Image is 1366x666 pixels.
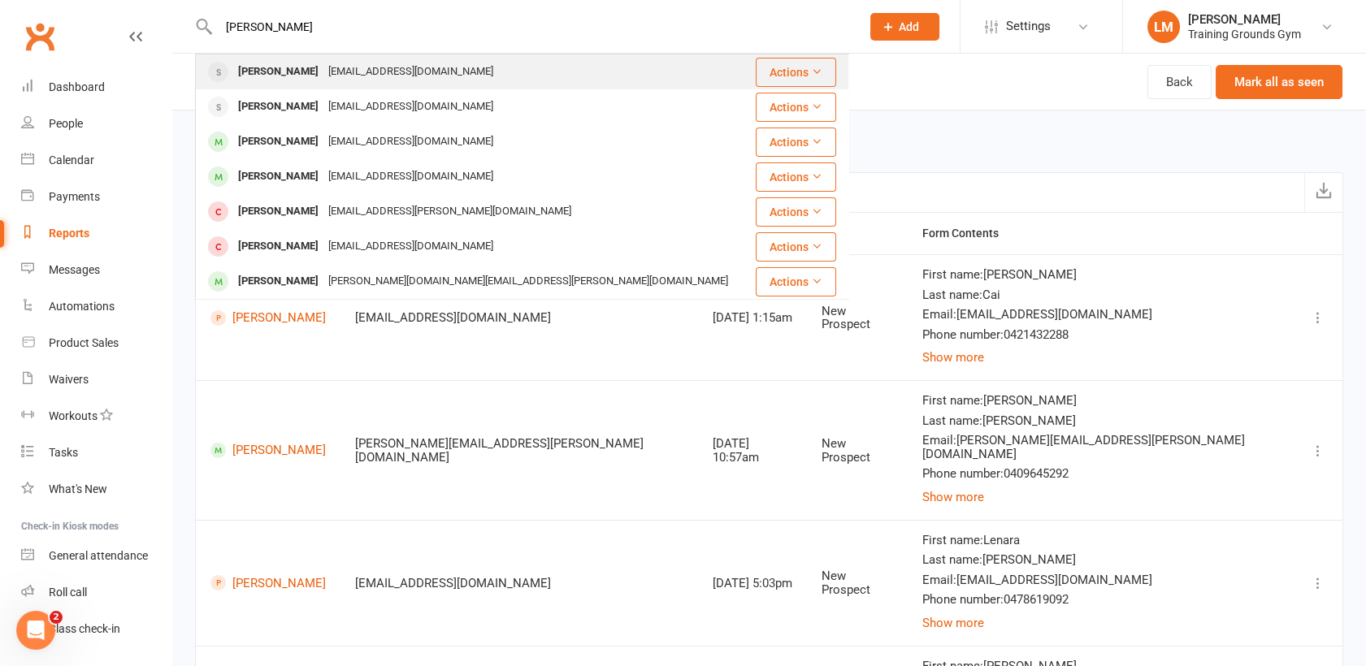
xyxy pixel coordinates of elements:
h1: Contact Us form submissions [172,54,428,110]
div: [EMAIL_ADDRESS][DOMAIN_NAME] [355,577,683,590]
div: First name : [PERSON_NAME] [922,394,1279,408]
a: People [21,106,171,142]
div: What's New [49,482,107,495]
div: [EMAIL_ADDRESS][DOMAIN_NAME] [323,130,498,154]
div: Email : [PERSON_NAME][EMAIL_ADDRESS][PERSON_NAME][DOMAIN_NAME] [922,434,1279,461]
div: [DATE] 10:57am [713,437,792,464]
div: [EMAIL_ADDRESS][DOMAIN_NAME] [323,95,498,119]
div: [EMAIL_ADDRESS][DOMAIN_NAME] [323,165,498,188]
a: Back [1147,65,1212,99]
div: Email : [EMAIL_ADDRESS][DOMAIN_NAME] [922,308,1279,322]
div: [PERSON_NAME][DOMAIN_NAME][EMAIL_ADDRESS][PERSON_NAME][DOMAIN_NAME] [323,270,733,293]
a: Class kiosk mode [21,611,171,647]
div: [PERSON_NAME] [233,200,323,223]
a: Tasks [21,435,171,471]
a: Calendar [21,142,171,179]
button: Show more [922,348,984,367]
div: [DATE] 1:15am [713,311,792,325]
div: Messages [49,263,100,276]
div: Roll call [49,586,87,599]
div: [EMAIL_ADDRESS][DOMAIN_NAME] [323,235,498,258]
button: Actions [756,162,836,192]
div: [PERSON_NAME] [1188,12,1301,27]
div: [PERSON_NAME] [233,130,323,154]
a: [PERSON_NAME] [210,310,326,326]
div: [PERSON_NAME] [233,235,323,258]
a: [PERSON_NAME] [210,575,326,590]
button: Show more [922,487,984,507]
a: Roll call [21,574,171,611]
a: Messages [21,252,171,288]
div: People [49,117,83,130]
div: Product Sales [49,336,119,349]
button: Actions [756,197,836,227]
div: Workouts [49,409,98,422]
a: Reports [21,215,171,252]
iframe: Intercom live chat [16,611,55,650]
button: Actions [756,128,836,157]
a: General attendance kiosk mode [21,538,171,574]
div: [PERSON_NAME][EMAIL_ADDRESS][PERSON_NAME][DOMAIN_NAME] [355,437,683,464]
th: Type [807,213,907,254]
div: Automations [49,300,115,313]
div: First name : [PERSON_NAME] [922,268,1279,282]
button: Mark all as seen [1216,65,1342,99]
div: Last name : Cai [922,288,1279,302]
div: Email : [EMAIL_ADDRESS][DOMAIN_NAME] [922,573,1279,587]
div: Phone number : 0478619092 [922,593,1279,607]
div: Phone number : 0409645292 [922,467,1279,481]
div: General attendance [49,549,148,562]
div: [PERSON_NAME] [233,60,323,84]
span: Settings [1006,8,1051,45]
div: [PERSON_NAME] [233,95,323,119]
a: Dashboard [21,69,171,106]
div: Tasks [49,446,78,459]
div: [EMAIL_ADDRESS][PERSON_NAME][DOMAIN_NAME] [323,200,576,223]
button: Actions [756,232,836,262]
button: Actions [756,58,836,87]
div: New Prospect [822,305,892,331]
div: Dashboard [49,80,105,93]
a: Product Sales [21,325,171,361]
a: [PERSON_NAME] [210,443,326,458]
span: Add [899,20,919,33]
div: Waivers [49,373,89,386]
button: Show more [922,613,984,633]
a: Automations [21,288,171,325]
div: [EMAIL_ADDRESS][DOMAIN_NAME] [355,311,683,325]
div: [DATE] 5:03pm [713,577,792,590]
th: Form Contents [908,213,1294,254]
div: Payments [49,190,100,203]
div: Training Grounds Gym [1188,27,1301,41]
div: First name : Lenara [922,534,1279,547]
input: Search... [214,15,849,38]
div: [PERSON_NAME] [233,270,323,293]
button: Actions [756,267,836,296]
a: Payments [21,179,171,215]
a: Waivers [21,361,171,398]
div: New Prospect [822,569,892,596]
div: Reports [49,227,89,240]
div: LM [1147,11,1180,43]
div: Last name : [PERSON_NAME] [922,414,1279,428]
button: Add [870,13,939,41]
div: Calendar [49,154,94,166]
div: Last name : [PERSON_NAME] [922,553,1279,567]
button: Actions [756,93,836,122]
div: [EMAIL_ADDRESS][DOMAIN_NAME] [323,60,498,84]
div: Phone number : 0421432288 [922,328,1279,342]
a: Clubworx [20,16,60,57]
div: New Prospect [822,437,892,464]
span: 2 [50,611,63,624]
a: What's New [21,471,171,508]
a: Workouts [21,398,171,435]
div: [PERSON_NAME] [233,165,323,188]
div: Class check-in [49,622,120,635]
